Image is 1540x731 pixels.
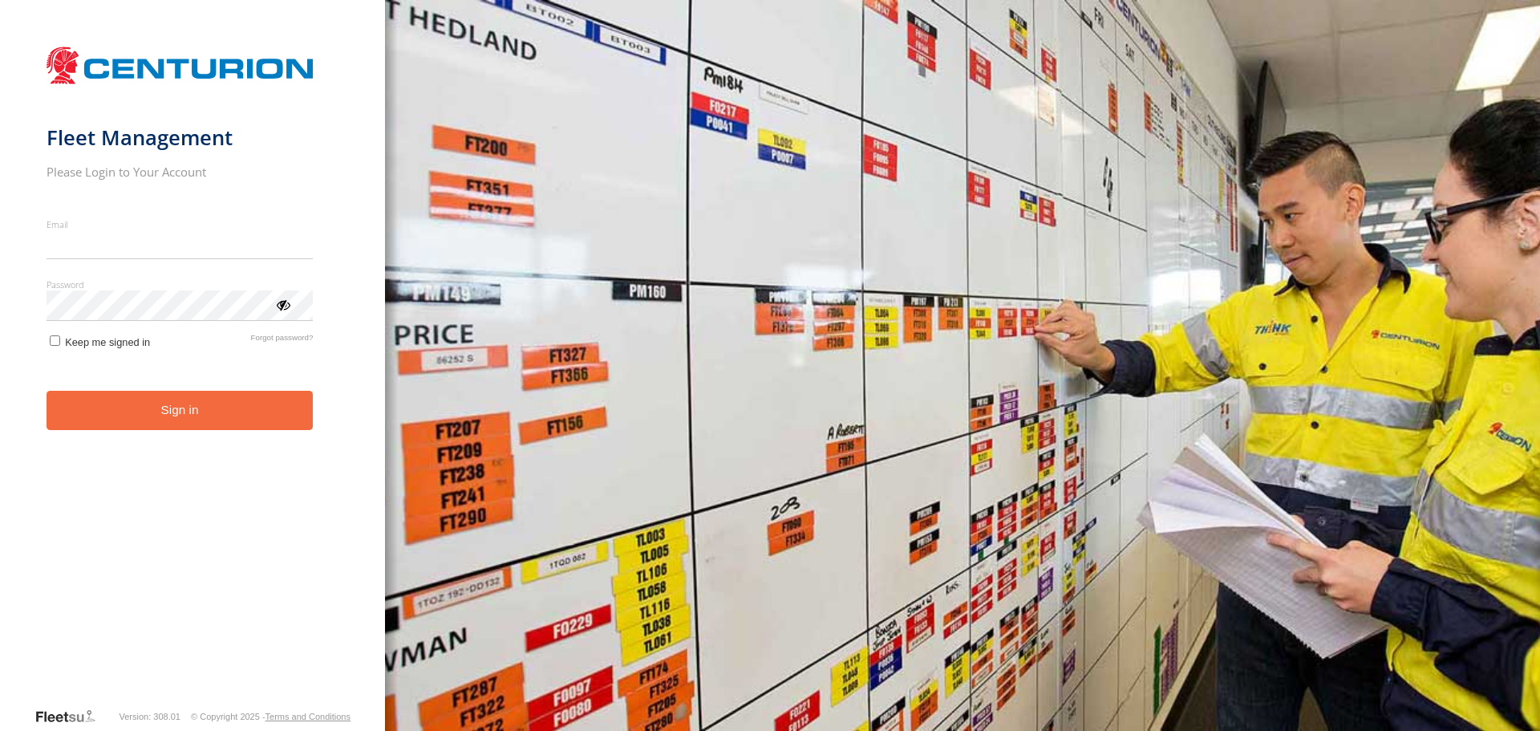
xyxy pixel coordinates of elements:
input: Keep me signed in [50,335,60,346]
h2: Please Login to Your Account [47,164,314,180]
label: Email [47,218,314,230]
label: Password [47,278,314,290]
button: Sign in [47,391,314,430]
div: ViewPassword [274,296,290,312]
div: © Copyright 2025 - [191,712,351,721]
form: main [47,39,339,707]
img: Centurion Transport [47,45,314,86]
span: Keep me signed in [65,336,150,348]
a: Visit our Website [34,709,108,725]
div: Version: 308.01 [120,712,180,721]
a: Forgot password? [251,333,314,348]
a: Terms and Conditions [265,712,351,721]
h1: Fleet Management [47,124,314,151]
